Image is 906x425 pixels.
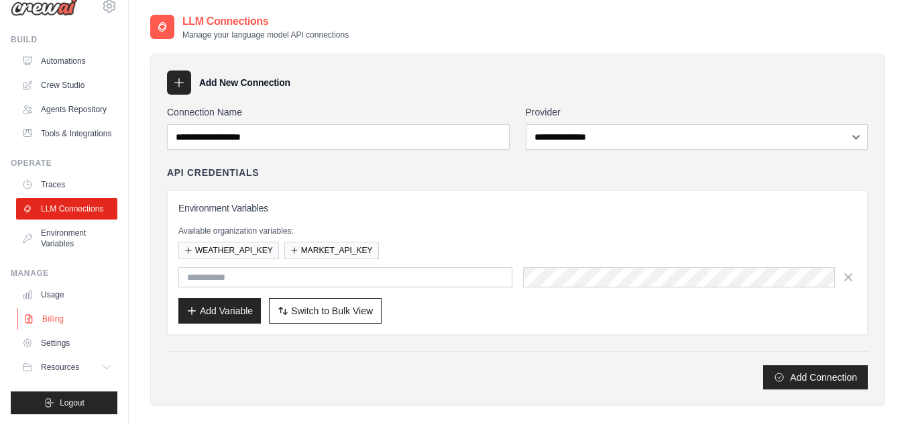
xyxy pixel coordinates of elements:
[284,242,379,259] button: MARKET_API_KEY
[16,284,117,305] a: Usage
[16,198,117,220] a: LLM Connections
[199,76,290,89] h3: Add New Connection
[11,391,117,414] button: Logout
[16,174,117,195] a: Traces
[16,357,117,378] button: Resources
[16,222,117,254] a: Environment Variables
[763,365,868,389] button: Add Connection
[269,298,382,324] button: Switch to Bulk View
[167,105,510,119] label: Connection Name
[60,397,84,408] span: Logout
[182,13,349,30] h2: LLM Connections
[178,242,279,259] button: WEATHER_API_KEY
[16,50,117,72] a: Automations
[17,308,119,330] a: Billing
[839,361,906,425] iframe: Chat Widget
[16,99,117,120] a: Agents Repository
[526,105,868,119] label: Provider
[16,75,117,96] a: Crew Studio
[11,268,117,279] div: Manage
[41,362,79,373] span: Resources
[11,158,117,169] div: Operate
[167,166,259,179] h4: API Credentials
[178,201,856,215] h3: Environment Variables
[182,30,349,40] p: Manage your language model API connections
[178,298,261,324] button: Add Variable
[291,304,373,318] span: Switch to Bulk View
[16,332,117,354] a: Settings
[16,123,117,144] a: Tools & Integrations
[178,226,856,236] p: Available organization variables:
[11,34,117,45] div: Build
